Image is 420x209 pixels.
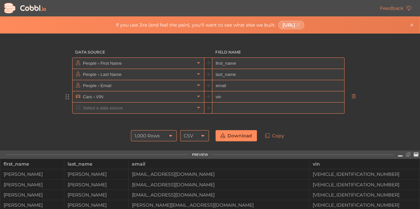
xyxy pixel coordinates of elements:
a: Download [216,130,257,141]
div: [PERSON_NAME] [0,182,64,187]
div: [PERSON_NAME] [0,172,64,177]
a: [URL] [278,21,304,29]
div: CSV [184,130,193,141]
div: first_name [4,159,61,169]
a: Copy [260,130,289,141]
div: [PERSON_NAME] [64,202,128,208]
h3: Data Source [72,47,204,58]
h3: Field Name [212,47,345,58]
div: [VEHICLE_IDENTIFICATION_NUMBER] [309,172,420,177]
input: Select a data source [81,103,195,113]
div: [EMAIL_ADDRESS][DOMAIN_NAME] [129,172,309,177]
div: [PERSON_NAME] [64,182,128,187]
div: [PERSON_NAME][EMAIL_ADDRESS][DOMAIN_NAME] [129,202,309,208]
div: [VEHICLE_IDENTIFICATION_NUMBER] [309,182,420,187]
div: 1,000 Rows [135,130,160,141]
input: Select a data source [81,91,195,102]
div: [VEHICLE_IDENTIFICATION_NUMBER] [309,202,420,208]
input: Select a data source [81,58,195,69]
input: Select a data source [81,80,195,91]
span: [URL] [283,22,295,28]
div: last_name [68,159,125,169]
div: [VEHICLE_IDENTIFICATION_NUMBER] [309,192,420,197]
input: Select a data source [81,69,195,80]
div: [PERSON_NAME] [64,192,128,197]
div: [PERSON_NAME] [0,202,64,208]
div: [EMAIL_ADDRESS][DOMAIN_NAME] [129,182,309,187]
div: [EMAIL_ADDRESS][DOMAIN_NAME] [129,192,309,197]
div: PREVIEW [192,153,208,157]
button: Close banner [408,21,416,29]
div: vin [313,159,416,169]
div: [PERSON_NAME] [64,172,128,177]
span: If you use Jira (and feel the pain), you'll want to see what else we built: [116,22,276,28]
div: [PERSON_NAME] [0,192,64,197]
div: email [132,159,306,169]
a: Feedback [375,3,417,14]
